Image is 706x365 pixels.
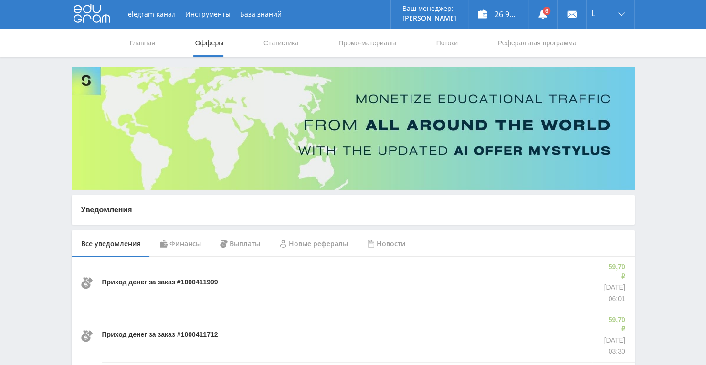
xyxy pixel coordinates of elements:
p: 59,70 ₽ [604,262,625,281]
p: [DATE] [604,283,625,292]
p: Уведомления [81,205,625,215]
p: Приход денег за заказ #1000411712 [102,330,218,340]
div: Новые рефералы [270,230,358,257]
p: Приход денег за заказ #1000411999 [102,278,218,287]
div: Все уведомления [72,230,150,257]
p: 06:01 [604,294,625,304]
a: Главная [129,29,156,57]
a: Реферальная программа [497,29,578,57]
img: Banner [72,67,635,190]
p: Ваш менеджер: [402,5,456,12]
a: Статистика [263,29,300,57]
div: Выплаты [211,230,270,257]
p: 59,70 ₽ [604,315,625,334]
div: Финансы [150,230,211,257]
span: L [591,10,595,17]
p: [PERSON_NAME] [402,14,456,22]
p: 03:30 [604,347,625,356]
a: Промо-материалы [337,29,397,57]
p: [DATE] [604,336,625,345]
a: Офферы [194,29,225,57]
a: Потоки [435,29,459,57]
div: Новости [358,230,415,257]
